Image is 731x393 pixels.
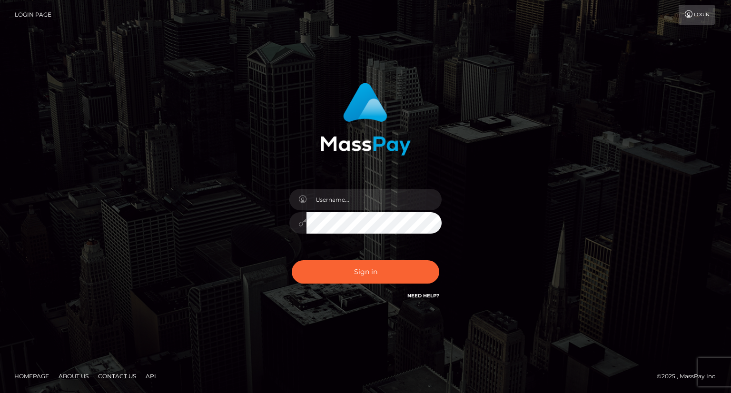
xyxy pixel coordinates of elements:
a: About Us [55,369,92,383]
a: Homepage [10,369,53,383]
a: Need Help? [407,293,439,299]
a: Login [679,5,715,25]
a: Contact Us [94,369,140,383]
div: © 2025 , MassPay Inc. [657,371,724,382]
a: Login Page [15,5,51,25]
input: Username... [306,189,442,210]
img: MassPay Login [320,83,411,156]
a: API [142,369,160,383]
button: Sign in [292,260,439,284]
